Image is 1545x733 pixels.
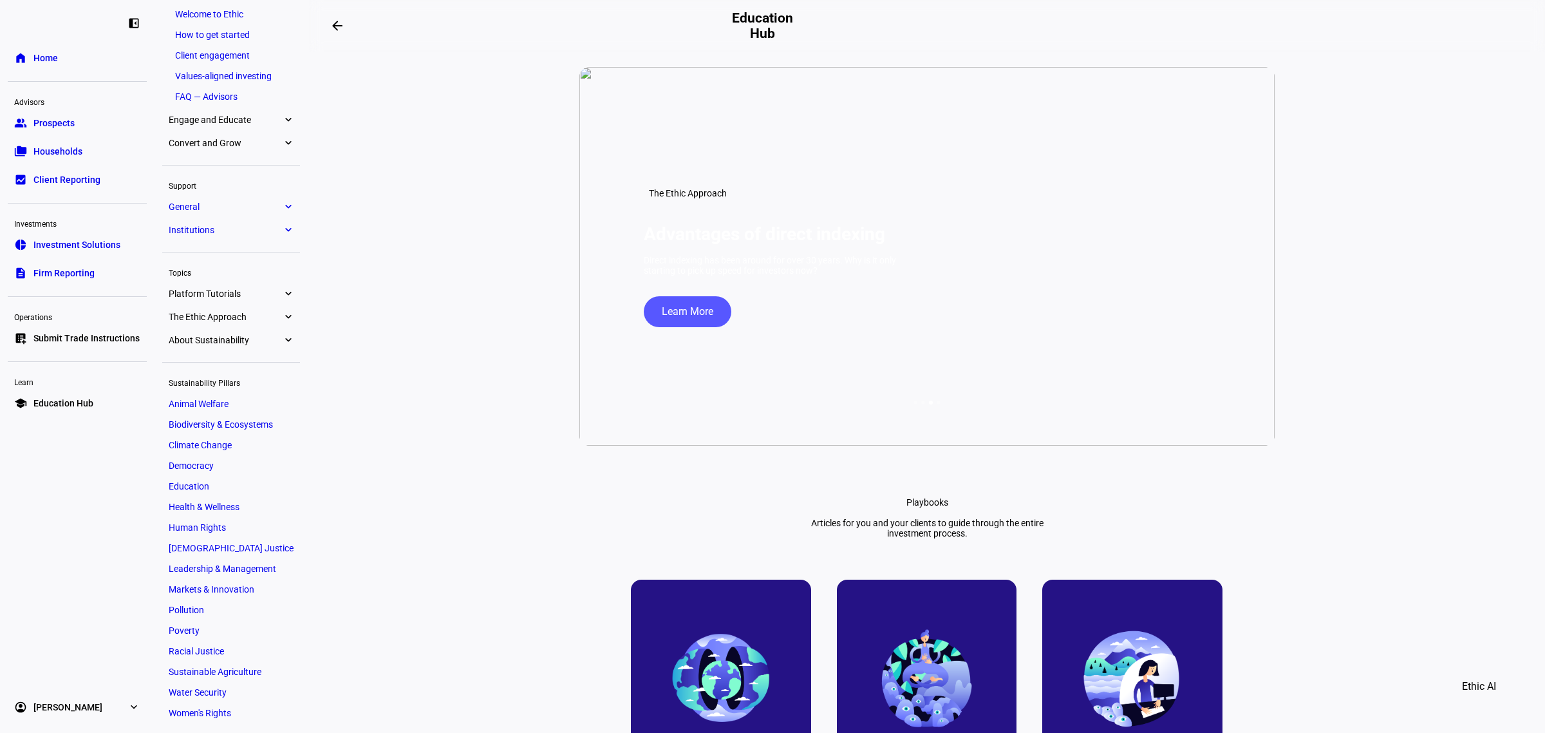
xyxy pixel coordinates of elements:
[169,687,227,698] span: Water Security
[8,110,147,136] a: groupProspects
[33,397,93,410] span: Education Hub
[162,263,300,281] div: Topics
[169,440,232,450] span: Climate Change
[14,397,27,410] eth-mat-symbol: school
[33,52,58,64] span: Home
[8,167,147,193] a: bid_landscapeClient Reporting
[8,260,147,286] a: descriptionFirm Reporting
[14,238,27,251] eth-mat-symbol: pie_chart
[662,296,713,327] span: Learn More
[330,18,345,33] mat-icon: arrow_backwards
[162,176,300,194] div: Support
[169,289,282,299] span: Platform Tutorials
[162,498,300,516] a: Health & Wellness
[169,522,226,533] span: Human Rights
[282,224,294,236] eth-mat-symbol: expand_more
[8,45,147,71] a: homeHome
[162,683,300,701] a: Water Security
[127,701,140,714] eth-mat-symbol: expand_more
[162,622,300,640] a: Poverty
[169,312,282,322] span: The Ethic Approach
[169,708,231,718] span: Women's Rights
[169,5,294,23] a: Welcome to Ethic
[169,461,214,471] span: Democracy
[169,115,282,125] span: Engage and Educate
[169,399,229,409] span: Animal Welfare
[282,310,294,323] eth-mat-symbol: expand_more
[8,214,147,232] div: Investments
[162,539,300,557] a: [DEMOGRAPHIC_DATA] Justice
[282,287,294,300] eth-mat-symbol: expand_more
[169,88,294,106] a: FAQ — Advisors
[169,335,282,345] span: About Sustainability
[8,372,147,390] div: Learn
[8,232,147,258] a: pie_chartInvestment Solutions
[726,10,799,41] h2: Education Hub
[169,26,294,44] a: How to get started
[169,646,224,656] span: Racial Justice
[33,267,95,280] span: Firm Reporting
[169,502,239,512] span: Health & Wellness
[14,332,27,345] eth-mat-symbol: list_alt_add
[14,701,27,714] eth-mat-symbol: account_circle
[33,701,102,714] span: [PERSON_NAME]
[169,667,261,677] span: Sustainable Agriculture
[169,605,204,615] span: Pollution
[169,481,209,491] span: Education
[14,117,27,129] eth-mat-symbol: group
[162,704,300,722] a: Women's Rights
[169,138,282,148] span: Convert and Grow
[162,519,300,537] a: Human Rights
[876,627,978,729] img: 67c0a1a361bf038d2e293661_66d75062e6db20f9f8bea3a5_World%25203.png
[162,221,300,239] a: Institutionsexpand_more
[127,17,140,30] eth-mat-symbol: left_panel_close
[798,518,1056,538] div: Articles for you and your clients to guide through the entire investment process.
[644,224,885,245] h1: Advantages of direct indexing
[282,334,294,347] eth-mat-symbol: expand_more
[33,332,140,345] span: Submit Trade Instructions
[906,497,948,508] div: Playbooks
[14,52,27,64] eth-mat-symbol: home
[14,145,27,158] eth-mat-symbol: folder_copy
[162,436,300,454] a: Climate Change
[169,67,294,85] a: Values-aligned investing
[169,584,254,595] span: Markets & Innovation
[169,564,276,574] span: Leadership & Management
[162,457,300,475] a: Democracy
[282,113,294,126] eth-mat-symbol: expand_more
[162,198,300,216] a: Generalexpand_more
[162,642,300,660] a: Racial Justice
[669,627,772,730] img: 67c0a1a41fd1db2665af57fe_663e60d4891242c5d6cd469c_final-earth.png
[649,188,727,198] span: The Ethic Approach
[33,238,120,251] span: Investment Solutions
[162,415,300,433] a: Biodiversity & Ecosystems
[1081,627,1183,730] img: 67c0a1a3dd398c4549a83ca6_663e60d4891242c5d6cd46be_final-office.png
[169,202,282,212] span: General
[33,117,75,129] span: Prospects
[162,560,300,578] a: Leadership & Management
[14,267,27,280] eth-mat-symbol: description
[1462,671,1496,702] span: Ethic AI
[8,138,147,164] a: folder_copyHouseholds
[8,307,147,325] div: Operations
[1444,671,1514,702] button: Ethic AI
[162,395,300,413] a: Animal Welfare
[162,601,300,619] a: Pollution
[162,663,300,681] a: Sustainable Agriculture
[644,296,731,327] button: Learn More
[282,200,294,213] eth-mat-symbol: expand_more
[162,373,300,391] div: Sustainability Pillars
[169,46,294,64] a: Client engagement
[169,625,200,636] span: Poverty
[162,580,300,598] a: Markets & Innovation
[33,145,82,158] span: Households
[169,419,273,430] span: Biodiversity & Ecosystems
[162,477,300,495] a: Education
[8,92,147,110] div: Advisors
[282,137,294,149] eth-mat-symbol: expand_more
[33,173,100,186] span: Client Reporting
[169,543,294,553] span: [DEMOGRAPHIC_DATA] Justice
[169,225,282,235] span: Institutions
[644,255,921,276] div: Direct indexing has been around for over 30 years. Why is it only starting to pick up speed for i...
[14,173,27,186] eth-mat-symbol: bid_landscape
